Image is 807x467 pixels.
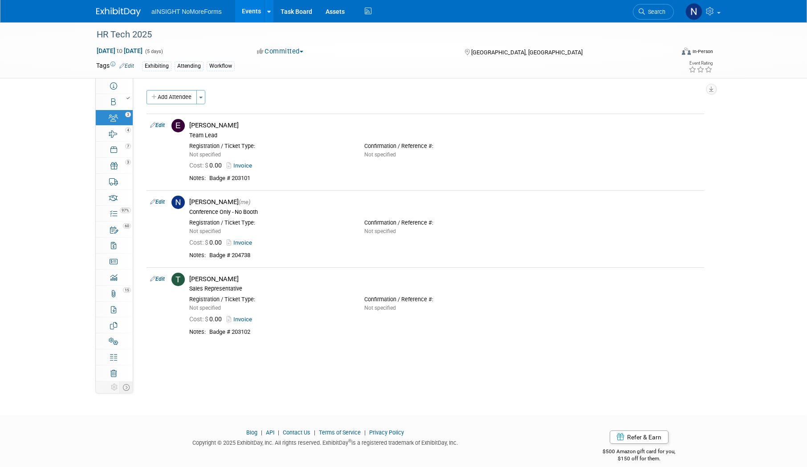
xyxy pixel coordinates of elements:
[123,287,131,293] span: 15
[633,4,674,20] a: Search
[171,273,185,286] img: T.jpg
[125,112,131,117] span: 3
[96,142,133,157] a: 7
[209,328,701,336] div: Badge # 203102
[189,143,351,150] div: Registration / Ticket Type:
[96,8,141,16] img: ExhibitDay
[96,110,133,126] a: 3
[364,152,396,158] span: Not specified
[189,121,701,130] div: [PERSON_NAME]
[189,198,701,206] div: [PERSON_NAME]
[189,252,206,259] div: Notes:
[189,239,225,246] span: 0.00
[189,152,221,158] span: Not specified
[645,8,665,15] span: Search
[96,221,133,237] a: 60
[227,162,256,169] a: Invoice
[621,46,713,60] div: Event Format
[120,381,133,393] td: Toggle Event Tabs
[150,276,165,282] a: Edit
[348,438,351,443] sup: ®
[239,199,250,205] span: (me)
[189,315,209,323] span: Cost: $
[189,162,209,169] span: Cost: $
[96,286,133,301] a: 15
[144,49,163,54] span: (5 days)
[119,63,134,69] a: Edit
[189,239,209,246] span: Cost: $
[96,61,134,71] td: Tags
[96,437,554,447] div: Copyright © 2025 ExhibitDay, Inc. All rights reserved. ExhibitDay is a registered trademark of Ex...
[319,429,361,436] a: Terms of Service
[189,228,221,234] span: Not specified
[171,196,185,209] img: N.jpg
[209,252,701,259] div: Badge # 204738
[364,143,526,150] div: Confirmation / Reference #:
[126,96,130,100] i: Booth reservation complete
[142,61,171,71] div: Exhibiting
[115,47,124,54] span: to
[364,228,396,234] span: Not specified
[189,275,701,283] div: [PERSON_NAME]
[364,296,526,303] div: Confirmation / Reference #:
[189,315,225,323] span: 0.00
[567,455,711,463] div: $150 off for them.
[364,305,396,311] span: Not specified
[369,429,404,436] a: Privacy Policy
[364,219,526,226] div: Confirmation / Reference #:
[189,132,701,139] div: Team Lead
[96,47,143,55] span: [DATE] [DATE]
[94,27,660,43] div: HR Tech 2025
[123,223,131,229] span: 60
[189,175,206,182] div: Notes:
[692,48,713,55] div: In-Person
[362,429,368,436] span: |
[189,285,701,292] div: Sales Representative
[189,162,225,169] span: 0.00
[567,442,711,463] div: $500 Amazon gift card for you,
[125,143,131,149] span: 7
[610,430,668,444] a: Refer & Earn
[150,199,165,205] a: Edit
[125,127,131,133] span: 4
[682,48,691,55] img: Format-Inperson.png
[689,61,713,66] div: Event Rating
[147,90,197,104] button: Add Attendee
[189,219,351,226] div: Registration / Ticket Type:
[207,61,235,71] div: Workflow
[125,160,131,165] span: 3
[96,158,133,173] a: 3
[175,61,204,71] div: Attending
[471,49,583,56] span: [GEOGRAPHIC_DATA], [GEOGRAPHIC_DATA]
[171,119,185,132] img: E.jpg
[246,429,257,436] a: Blog
[259,429,265,436] span: |
[254,47,307,56] button: Committed
[189,328,206,336] div: Notes:
[227,239,256,246] a: Invoice
[109,381,120,393] td: Personalize Event Tab Strip
[312,429,318,436] span: |
[120,208,131,213] span: 97%
[189,209,701,216] div: Conference Only - No Booth
[266,429,274,436] a: API
[209,175,701,182] div: Badge # 203101
[96,126,133,141] a: 4
[227,316,256,323] a: Invoice
[96,206,133,221] a: 97%
[276,429,281,436] span: |
[189,296,351,303] div: Registration / Ticket Type:
[189,305,221,311] span: Not specified
[685,3,702,20] img: Nichole Brown
[283,429,310,436] a: Contact Us
[151,8,222,15] span: aINSIGHT NoMoreForms
[150,122,165,128] a: Edit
